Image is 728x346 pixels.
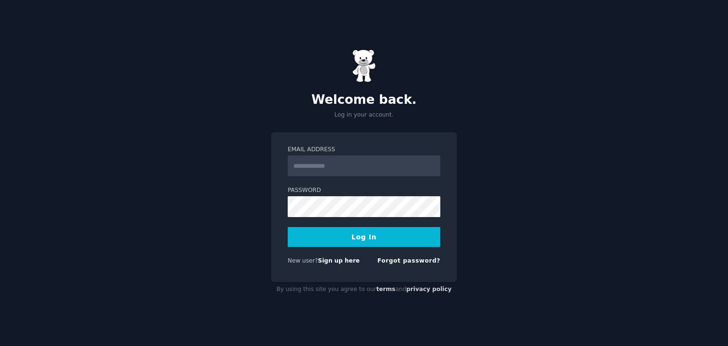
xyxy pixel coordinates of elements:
[271,92,457,108] h2: Welcome back.
[288,186,440,195] label: Password
[288,146,440,154] label: Email Address
[271,111,457,119] p: Log in your account.
[406,286,452,292] a: privacy policy
[318,257,360,264] a: Sign up here
[288,257,318,264] span: New user?
[352,49,376,82] img: Gummy Bear
[376,286,395,292] a: terms
[377,257,440,264] a: Forgot password?
[271,282,457,297] div: By using this site you agree to our and
[288,227,440,247] button: Log In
